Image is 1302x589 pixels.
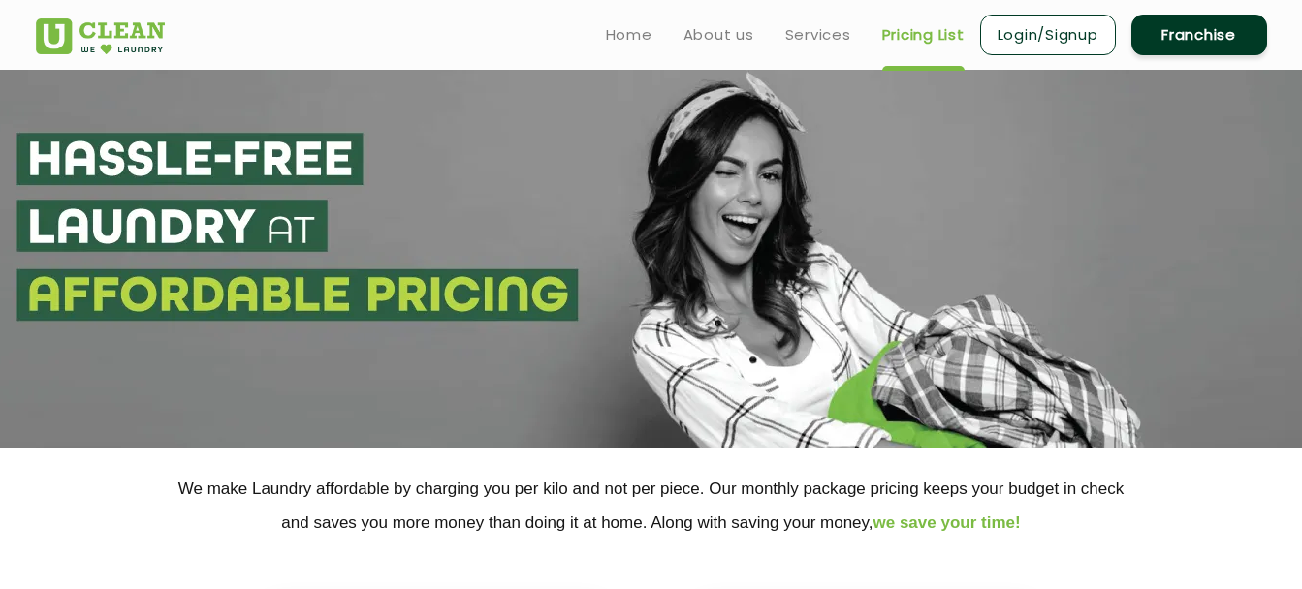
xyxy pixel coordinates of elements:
a: Services [785,23,851,46]
img: UClean Laundry and Dry Cleaning [36,18,165,54]
span: we save your time! [873,513,1021,532]
p: We make Laundry affordable by charging you per kilo and not per piece. Our monthly package pricin... [36,472,1267,540]
a: Login/Signup [980,15,1116,55]
a: Franchise [1131,15,1267,55]
a: Pricing List [882,23,965,46]
a: Home [606,23,652,46]
a: About us [683,23,754,46]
